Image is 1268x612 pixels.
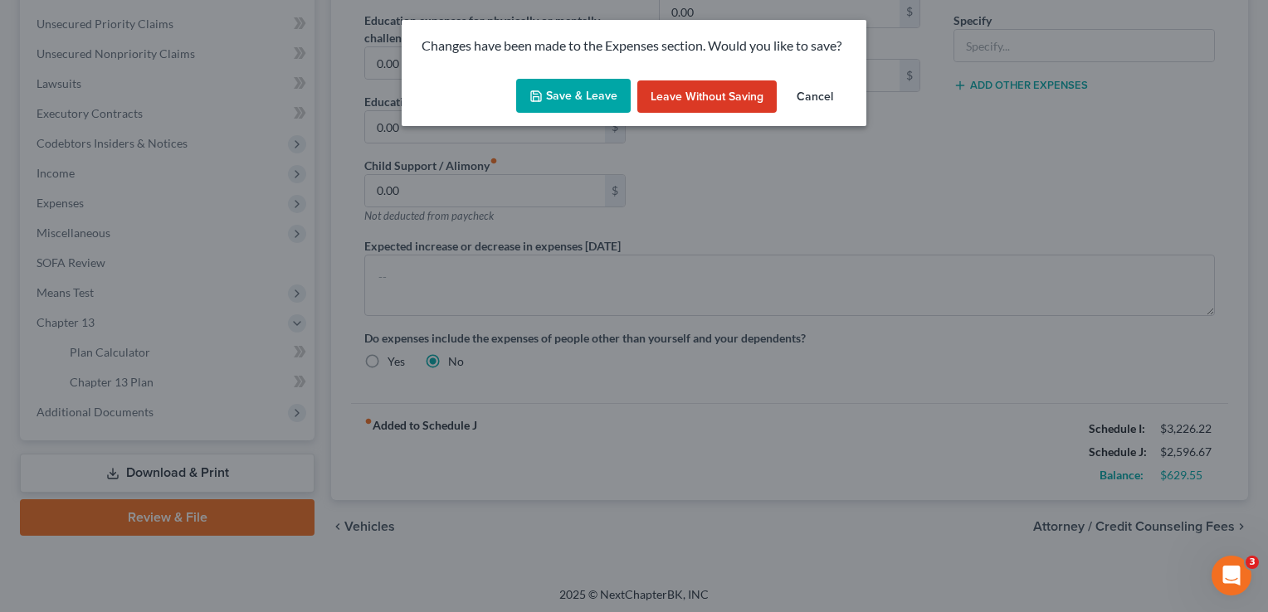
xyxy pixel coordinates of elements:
[516,79,631,114] button: Save & Leave
[1212,556,1251,595] iframe: Intercom live chat
[1246,556,1259,569] span: 3
[783,80,846,114] button: Cancel
[422,36,846,56] p: Changes have been made to the Expenses section. Would you like to save?
[637,80,777,114] button: Leave without Saving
